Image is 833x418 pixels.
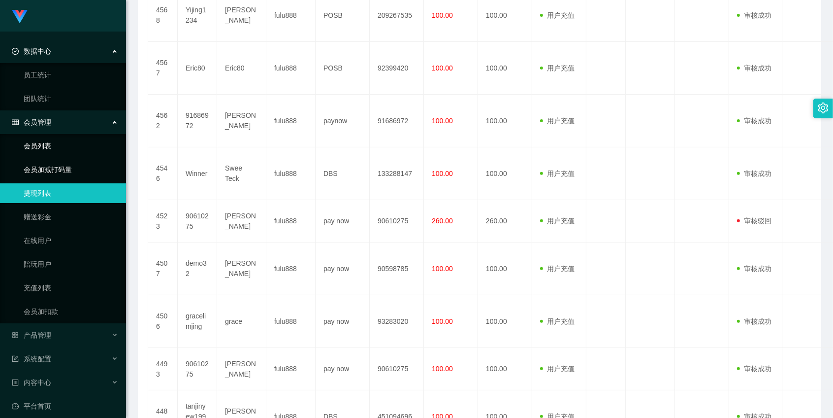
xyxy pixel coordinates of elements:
a: 会员列表 [24,136,118,156]
i: 图标: appstore-o [12,332,19,339]
td: 100.00 [478,42,532,95]
td: Swee Teck [217,147,266,200]
td: fulu888 [266,200,316,243]
a: 会员加扣款 [24,302,118,321]
img: logo.9652507e.png [12,10,28,24]
span: 会员管理 [12,118,51,126]
td: DBS [316,147,370,200]
span: 用户充值 [540,11,575,19]
td: 93283020 [370,295,424,348]
span: 100.00 [432,317,453,325]
td: demo32 [178,243,217,295]
span: 260.00 [432,217,453,225]
span: 审核成功 [737,170,771,177]
a: 赠送彩金 [24,207,118,227]
td: Winner [178,147,217,200]
span: 100.00 [432,64,453,72]
td: 4567 [148,42,178,95]
span: 系统配置 [12,355,51,363]
td: [PERSON_NAME] [217,243,266,295]
span: 审核成功 [737,117,771,125]
td: pay now [316,200,370,243]
td: grace [217,295,266,348]
td: 92399420 [370,42,424,95]
td: paynow [316,95,370,147]
td: 4546 [148,147,178,200]
span: 100.00 [432,365,453,373]
a: 员工统计 [24,65,118,85]
a: 在线用户 [24,231,118,250]
span: 100.00 [432,117,453,125]
td: fulu888 [266,243,316,295]
td: 4493 [148,348,178,390]
span: 用户充值 [540,117,575,125]
span: 审核成功 [737,64,771,72]
span: 用户充值 [540,170,575,177]
span: 用户充值 [540,64,575,72]
td: 90610275 [178,200,217,243]
i: 图标: check-circle-o [12,48,19,55]
td: fulu888 [266,348,316,390]
td: 100.00 [478,243,532,295]
a: 团队统计 [24,89,118,108]
i: 图标: form [12,355,19,362]
a: 会员加减打码量 [24,160,118,179]
span: 100.00 [432,170,453,177]
td: gracelimjing [178,295,217,348]
a: 陪玩用户 [24,254,118,274]
td: 90610275 [178,348,217,390]
a: 充值列表 [24,278,118,298]
td: 260.00 [478,200,532,243]
td: pay now [316,243,370,295]
td: 100.00 [478,95,532,147]
i: 图标: table [12,119,19,126]
td: 100.00 [478,295,532,348]
span: 100.00 [432,265,453,273]
td: 90610275 [370,348,424,390]
td: pay now [316,348,370,390]
td: POSB [316,42,370,95]
span: 产品管理 [12,331,51,339]
td: 100.00 [478,147,532,200]
td: 4562 [148,95,178,147]
td: [PERSON_NAME] [217,348,266,390]
span: 审核成功 [737,365,771,373]
a: 图标: dashboard平台首页 [12,396,118,416]
span: 审核成功 [737,265,771,273]
span: 用户充值 [540,365,575,373]
td: 4506 [148,295,178,348]
td: fulu888 [266,42,316,95]
td: [PERSON_NAME] [217,95,266,147]
span: 审核驳回 [737,217,771,225]
td: [PERSON_NAME] [217,200,266,243]
span: 审核成功 [737,317,771,325]
i: 图标: setting [818,103,829,113]
span: 用户充值 [540,217,575,225]
td: 90598785 [370,243,424,295]
td: 100.00 [478,348,532,390]
td: pay now [316,295,370,348]
td: 4507 [148,243,178,295]
td: fulu888 [266,295,316,348]
span: 内容中心 [12,379,51,386]
a: 提现列表 [24,183,118,203]
span: 数据中心 [12,47,51,55]
td: 4523 [148,200,178,243]
td: 133288147 [370,147,424,200]
span: 用户充值 [540,317,575,325]
td: 91686972 [370,95,424,147]
td: 90610275 [370,200,424,243]
span: 100.00 [432,11,453,19]
td: Eric80 [217,42,266,95]
td: Eric80 [178,42,217,95]
span: 审核成功 [737,11,771,19]
td: fulu888 [266,95,316,147]
span: 用户充值 [540,265,575,273]
td: 91686972 [178,95,217,147]
i: 图标: profile [12,379,19,386]
td: fulu888 [266,147,316,200]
